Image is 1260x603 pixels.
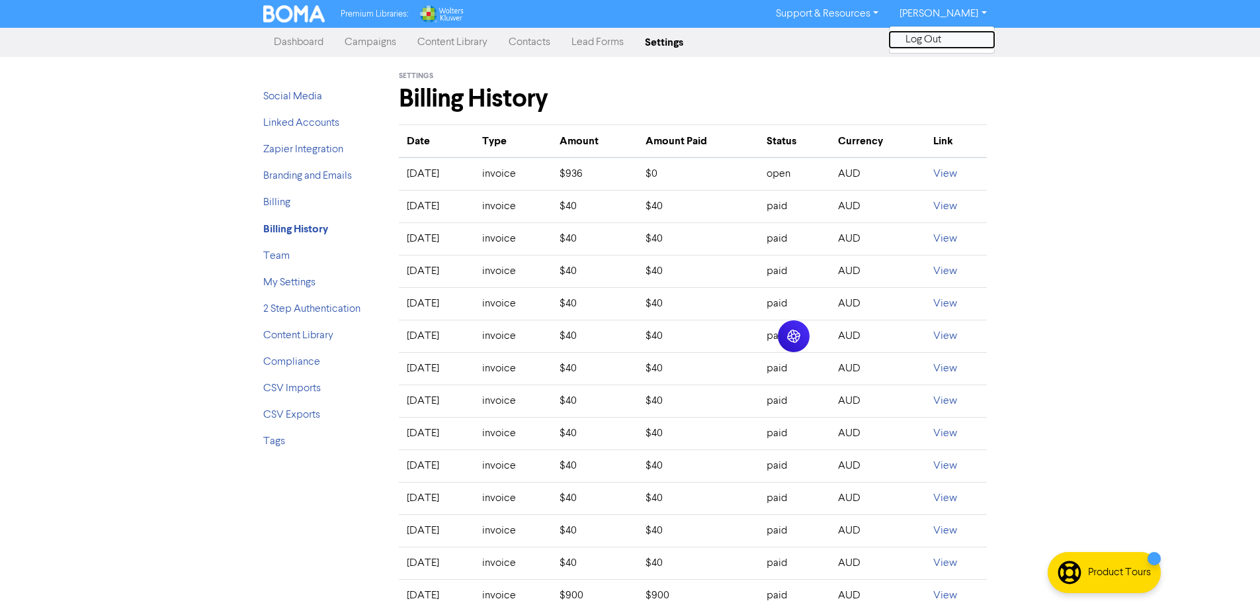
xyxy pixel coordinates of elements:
a: View [933,234,957,244]
td: paid [759,385,830,418]
a: Dashboard [263,29,334,56]
th: Status [759,125,830,158]
td: AUD [830,353,925,385]
td: $ 40 [552,320,638,353]
td: paid [759,515,830,547]
td: AUD [830,320,925,353]
a: View [933,558,957,569]
a: View [933,169,957,179]
td: [DATE] [399,547,474,580]
a: Content Library [407,29,498,56]
a: Content Library [263,330,333,341]
td: paid [759,418,830,450]
td: paid [759,320,830,353]
td: AUD [830,191,925,223]
td: AUD [830,547,925,580]
a: View [933,493,957,504]
td: AUD [830,223,925,255]
a: View [933,396,957,406]
span: Premium Libraries: [341,10,408,19]
td: $ 40 [552,515,638,547]
td: paid [759,483,830,515]
td: AUD [830,515,925,547]
td: $ 40 [638,320,759,353]
td: [DATE] [399,158,474,191]
td: [DATE] [399,191,474,223]
td: $ 936 [552,158,638,191]
td: [DATE] [399,320,474,353]
td: paid [759,353,830,385]
td: $ 40 [552,255,638,288]
td: $ 40 [552,547,638,580]
td: $ 40 [638,515,759,547]
th: Amount Paid [638,125,759,158]
a: View [933,363,957,374]
a: Contacts [498,29,561,56]
td: $ 40 [552,385,638,418]
td: open [759,158,830,191]
button: Log Out [890,32,994,48]
td: $ 40 [638,288,759,320]
td: invoice [474,385,552,418]
th: Type [474,125,552,158]
td: $ 40 [638,223,759,255]
h1: Billing History [399,83,987,114]
td: invoice [474,320,552,353]
strong: Billing History [263,222,328,236]
td: AUD [830,483,925,515]
td: $ 40 [552,450,638,483]
a: View [933,428,957,439]
a: Lead Forms [561,29,634,56]
td: invoice [474,288,552,320]
td: $ 40 [638,255,759,288]
td: AUD [830,158,925,191]
td: invoice [474,515,552,547]
a: Billing [263,197,290,208]
a: View [933,590,957,601]
td: invoice [474,158,552,191]
a: CSV Exports [263,410,320,420]
td: $ 40 [638,191,759,223]
td: [DATE] [399,255,474,288]
th: Currency [830,125,925,158]
td: [DATE] [399,515,474,547]
td: AUD [830,450,925,483]
td: [DATE] [399,450,474,483]
a: Team [263,251,290,261]
th: Link [925,125,987,158]
a: Zapier Integration [263,144,343,155]
td: paid [759,288,830,320]
a: Campaigns [334,29,407,56]
td: invoice [474,223,552,255]
td: AUD [830,418,925,450]
td: [DATE] [399,385,474,418]
td: $ 40 [552,418,638,450]
td: $ 40 [552,353,638,385]
td: invoice [474,191,552,223]
span: Settings [399,71,433,81]
td: $ 40 [638,353,759,385]
a: Social Media [263,91,322,102]
td: [DATE] [399,223,474,255]
td: [DATE] [399,418,474,450]
td: paid [759,450,830,483]
a: View [933,299,957,309]
td: paid [759,223,830,255]
td: $ 40 [638,483,759,515]
a: View [933,201,957,212]
iframe: Chat Widget [1194,539,1260,603]
td: invoice [474,418,552,450]
a: View [933,266,957,277]
td: paid [759,255,830,288]
a: Branding and Emails [263,171,352,181]
a: Linked Accounts [263,118,339,128]
a: CSV Imports [263,383,321,394]
td: invoice [474,547,552,580]
td: AUD [830,385,925,418]
td: $ 40 [552,191,638,223]
a: View [933,526,957,536]
td: invoice [474,450,552,483]
a: 2 Step Authentication [263,304,360,314]
td: $ 0 [638,158,759,191]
